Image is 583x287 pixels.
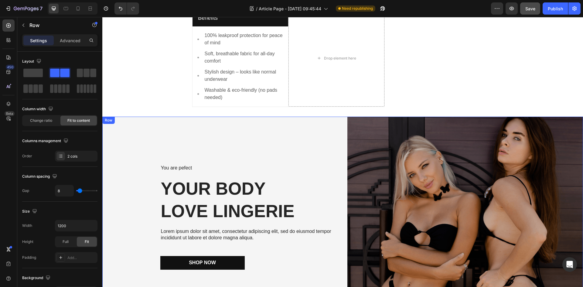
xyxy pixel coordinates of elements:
[29,22,81,29] p: Row
[30,37,47,44] p: Settings
[67,154,96,159] div: 2 cols
[114,2,139,15] div: Undo/Redo
[59,211,235,224] p: Lorem ipsum dolor sit amet, consectetur adipiscing elit, sed do eiusmod tempor incididunt ut labo...
[22,173,58,181] div: Column spacing
[85,239,89,244] span: Fit
[102,33,180,48] p: Soft, breathable fabric for all-day comfort
[543,2,568,15] button: Publish
[95,22,97,23] img: Alt Image
[30,118,52,123] span: Change ratio
[22,105,54,113] div: Column width
[102,17,583,287] iframe: Design area
[95,40,97,41] img: Alt Image
[58,239,142,253] button: Shop Now
[1,101,11,106] div: Row
[22,239,33,244] div: Height
[22,57,43,66] div: Layout
[342,6,373,11] span: Need republishing
[59,148,235,154] p: You are pefect
[95,76,97,78] img: Alt Image
[58,160,236,206] h2: Your Body love Lingerie
[95,58,97,60] img: Alt Image
[6,65,15,70] div: 450
[102,70,180,84] p: Washable & eco-friendly (no pads needed)
[22,188,29,193] div: Gap
[22,274,52,282] div: Background
[22,207,38,216] div: Size
[22,153,32,159] div: Order
[22,255,36,260] div: Padding
[40,5,43,12] p: 7
[259,5,321,12] span: Article Page - [DATE] 09:45:44
[22,137,70,145] div: Columns management
[562,257,577,272] div: Open Intercom Messenger
[63,239,69,244] span: Full
[87,243,114,249] div: Shop Now
[520,2,540,15] button: Save
[67,118,90,123] span: Fit to content
[102,51,180,66] p: Stylish design – looks like normal underwear
[256,5,257,12] span: /
[2,2,45,15] button: 7
[60,37,80,44] p: Advanced
[222,39,254,44] div: Drop element here
[67,255,96,261] div: Add...
[55,185,73,196] input: Auto
[5,111,15,116] div: Beta
[102,15,180,29] p: 100% leakproof protection for peace of mind
[55,220,97,231] input: Auto
[525,6,535,11] span: Save
[548,5,563,12] div: Publish
[22,223,32,228] div: Width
